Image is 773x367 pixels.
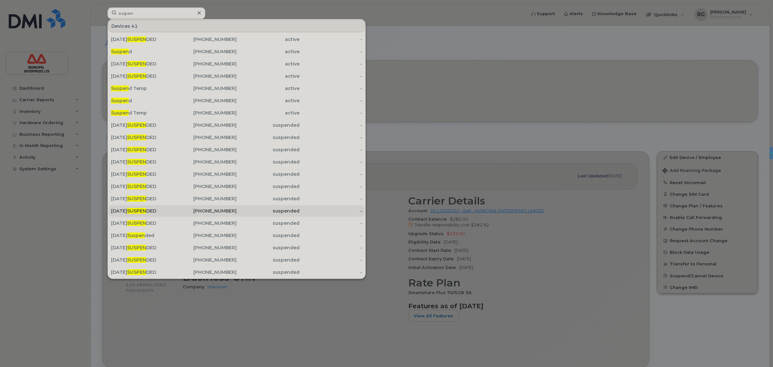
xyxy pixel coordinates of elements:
div: - [300,244,362,251]
a: [DATE]SUSPENDED[PHONE_NUMBER]suspended- [108,119,365,131]
div: [DATE] DED [111,220,174,226]
div: [DATE] DED [111,171,174,177]
div: - [300,257,362,263]
div: - [300,110,362,116]
div: suspended [237,257,300,263]
div: [DATE] DED [111,195,174,202]
div: [PHONE_NUMBER] [174,257,237,263]
div: [PHONE_NUMBER] [174,134,237,141]
div: Devices [108,20,365,32]
a: [DATE]SUSPENDED[PHONE_NUMBER]active- [108,58,365,70]
div: [PHONE_NUMBER] [174,208,237,214]
div: [DATE] DED [111,159,174,165]
div: [DATE] DED [111,36,174,43]
div: [DATE] DED [111,244,174,251]
a: [DATE]SUSPENDED[PHONE_NUMBER]suspended- [108,217,365,229]
div: [DATE] DED [111,73,174,79]
div: active [237,61,300,67]
div: [DATE] DED [111,122,174,128]
a: Suspend[PHONE_NUMBER]active- [108,46,365,57]
div: [PHONE_NUMBER] [174,122,237,128]
div: suspended [237,195,300,202]
a: [DATE]SUSPENDED[PHONE_NUMBER]suspended- [108,144,365,155]
div: active [237,73,300,79]
div: [PHONE_NUMBER] [174,183,237,190]
div: - [300,61,362,67]
span: SUSPEN [127,73,146,79]
div: - [300,208,362,214]
div: - [300,159,362,165]
div: active [237,36,300,43]
div: [PHONE_NUMBER] [174,73,237,79]
div: active [237,110,300,116]
div: suspended [237,232,300,239]
div: - [300,171,362,177]
span: SUSPEN [127,134,146,140]
div: [PHONE_NUMBER] [174,48,237,55]
span: SUSPEN [127,183,146,189]
div: [PHONE_NUMBER] [174,269,237,275]
div: [DATE] DED [111,269,174,275]
span: SUSPEN [127,171,146,177]
div: active [237,48,300,55]
a: [DATE]SUSPENDED[PHONE_NUMBER]suspended- [108,193,365,204]
div: suspended [237,122,300,128]
span: 41 [131,23,138,29]
div: [PHONE_NUMBER] [174,110,237,116]
div: [DATE] DED [111,61,174,67]
a: [DATE]SUSPENDED[PHONE_NUMBER]suspended- [108,132,365,143]
div: [PHONE_NUMBER] [174,220,237,226]
div: suspended [237,134,300,141]
div: suspended [237,208,300,214]
div: suspended [237,269,300,275]
a: [DATE]SUSPENDED[PHONE_NUMBER]suspended- [108,156,365,168]
div: - [300,36,362,43]
a: Suspend Temp[PHONE_NUMBER]active- [108,107,365,119]
div: suspended [237,183,300,190]
div: [PHONE_NUMBER] [174,195,237,202]
div: [DATE] DED [111,134,174,141]
a: [DATE]SUSPENDED[PHONE_NUMBER]suspended- [108,242,365,253]
div: d Temp [111,110,174,116]
a: [DATE]SUSPENDED[PHONE_NUMBER]active- [108,34,365,45]
div: [PHONE_NUMBER] [174,97,237,104]
div: active [237,85,300,92]
a: [DATE]SUSPENDED[PHONE_NUMBER]suspended- [108,181,365,192]
div: d [111,48,174,55]
div: suspended [237,159,300,165]
span: SUSPEN [127,245,146,251]
div: [PHONE_NUMBER] [174,159,237,165]
div: [PHONE_NUMBER] [174,85,237,92]
div: - [300,73,362,79]
div: [PHONE_NUMBER] [174,171,237,177]
div: [PHONE_NUMBER] [174,146,237,153]
a: [DATE]SUSPENDED[PHONE_NUMBER]suspended- [108,168,365,180]
div: d [111,97,174,104]
div: [PHONE_NUMBER] [174,232,237,239]
div: suspended [237,146,300,153]
span: SUSPEN [127,220,146,226]
a: Suspend Temp[PHONE_NUMBER]active- [108,83,365,94]
span: SUSPEN [127,147,146,153]
span: SUSPEN [127,196,146,202]
a: [DATE]SUSPENDED[PHONE_NUMBER]suspended- [108,254,365,266]
span: Suspen [111,98,129,104]
div: [DATE] DED [111,208,174,214]
div: [DATE] DED [111,146,174,153]
div: [PHONE_NUMBER] [174,36,237,43]
span: SUSPEN [127,257,146,263]
div: [PHONE_NUMBER] [174,61,237,67]
div: - [300,134,362,141]
div: suspended [237,171,300,177]
div: [PHONE_NUMBER] [174,244,237,251]
div: [DATE] DED [111,257,174,263]
div: suspended [237,244,300,251]
span: SUSPEN [127,61,146,67]
span: SUSPEN [127,159,146,165]
span: SUSPEN [127,36,146,42]
div: - [300,195,362,202]
div: - [300,48,362,55]
span: SUSPEN [127,122,146,128]
div: d Temp [111,85,174,92]
a: Suspend[PHONE_NUMBER]active- [108,95,365,106]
